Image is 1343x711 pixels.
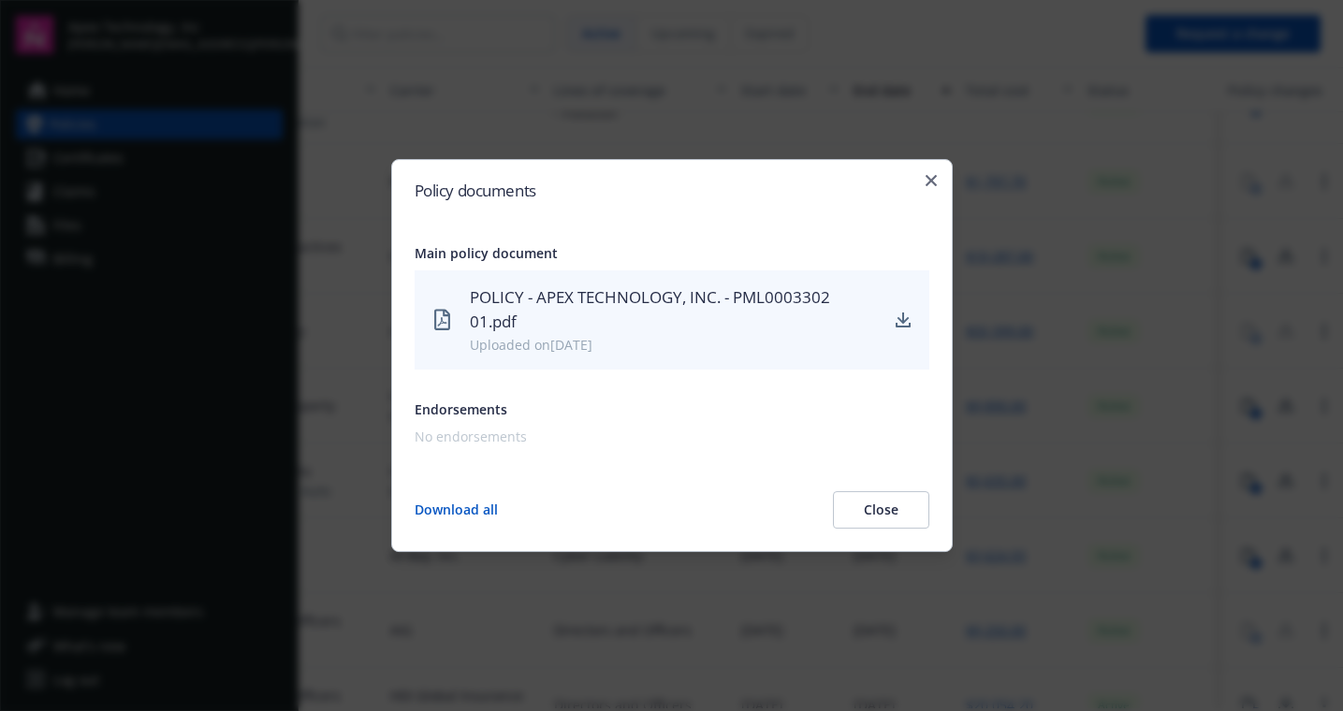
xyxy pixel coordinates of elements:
[892,309,914,331] a: download
[470,285,877,335] div: POLICY - APEX TECHNOLOGY, INC. - PML0003302 01.pdf
[470,335,877,355] div: Uploaded on [DATE]
[415,243,929,263] div: Main policy document
[415,427,922,446] div: No endorsements
[415,399,929,419] div: Endorsements
[833,491,929,529] button: Close
[415,182,929,198] h2: Policy documents
[415,491,498,529] button: Download all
